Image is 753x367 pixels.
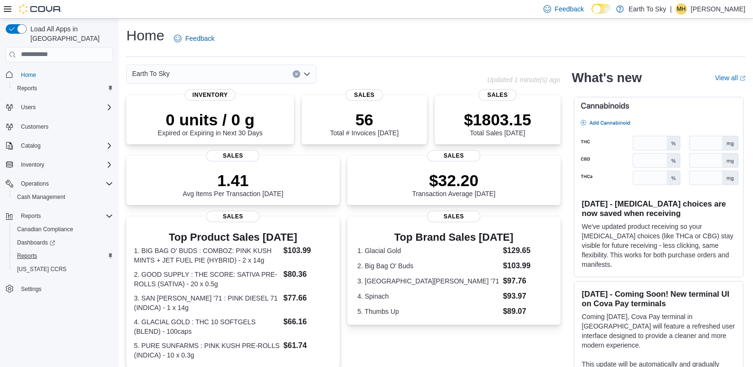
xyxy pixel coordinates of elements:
img: Cova [19,4,62,14]
input: Dark Mode [591,4,611,14]
h1: Home [126,26,164,45]
dd: $77.66 [284,292,332,304]
span: Sales [206,150,259,161]
span: Canadian Compliance [13,224,113,235]
span: Reports [17,210,113,222]
span: Cash Management [13,191,113,203]
a: Canadian Compliance [13,224,77,235]
a: Settings [17,283,45,295]
span: Inventory [21,161,44,169]
dd: $66.16 [284,316,332,328]
span: Reports [13,83,113,94]
div: Avg Items Per Transaction [DATE] [182,171,283,198]
button: Users [2,101,117,114]
span: Earth To Sky [132,68,170,79]
dt: 2. Big Bag O' Buds [357,261,499,271]
a: Dashboards [10,236,117,249]
button: [US_STATE] CCRS [10,263,117,276]
nav: Complex example [6,64,113,320]
p: 0 units / 0 g [158,110,263,129]
span: Settings [17,282,113,294]
button: Reports [17,210,45,222]
span: Inventory [17,159,113,170]
p: | [670,3,672,15]
span: Sales [206,211,259,222]
span: Home [21,71,36,79]
span: Canadian Compliance [17,226,73,233]
span: Washington CCRS [13,263,113,275]
h3: [DATE] - Coming Soon! New terminal UI on Cova Pay terminals [582,289,735,308]
button: Clear input [293,70,300,78]
span: Home [17,69,113,81]
span: Catalog [21,142,40,150]
a: View allExternal link [715,74,745,82]
a: Home [17,69,40,81]
span: Customers [17,121,113,132]
span: Feedback [185,34,214,43]
a: Reports [13,83,41,94]
button: Inventory [17,159,48,170]
button: Users [17,102,39,113]
dt: 4. GLACIAL GOLD : THC 10 SOFTGELS (BLEND) - 100caps [134,317,280,336]
span: Load All Apps in [GEOGRAPHIC_DATA] [27,24,113,43]
p: $1803.15 [464,110,531,129]
div: Transaction Average [DATE] [412,171,496,198]
dt: 1. Glacial Gold [357,246,499,255]
div: Expired or Expiring in Next 30 Days [158,110,263,137]
a: Dashboards [13,237,59,248]
span: Reports [13,250,113,262]
dd: $80.36 [284,269,332,280]
span: [US_STATE] CCRS [17,265,67,273]
span: Settings [21,285,41,293]
dd: $61.74 [284,340,332,351]
span: Inventory [185,89,236,101]
button: Customers [2,120,117,133]
span: Operations [17,178,113,189]
p: $32.20 [412,171,496,190]
button: Open list of options [303,70,311,78]
dt: 3. SAN [PERSON_NAME] '71 : PINK DIESEL 71 (INDICA) - 1 x 14g [134,293,280,312]
div: Total # Invoices [DATE] [330,110,399,137]
dt: 5. Thumbs Up [357,307,499,316]
svg: External link [740,75,745,81]
span: Sales [479,89,516,101]
button: Reports [10,249,117,263]
button: Operations [2,177,117,190]
button: Canadian Compliance [10,223,117,236]
a: Customers [17,121,52,132]
p: 56 [330,110,399,129]
a: Reports [13,250,41,262]
dd: $89.07 [503,306,551,317]
span: Reports [21,212,41,220]
dd: $103.99 [284,245,332,256]
button: Inventory [2,158,117,171]
dd: $129.65 [503,245,551,256]
button: Operations [17,178,53,189]
dt: 4. Spinach [357,292,499,301]
button: Catalog [2,139,117,152]
span: Users [17,102,113,113]
dt: 5. PURE SUNFARMS : PINK KUSH PRE-ROLLS (INDICA) - 10 x 0.3g [134,341,280,360]
h3: [DATE] - [MEDICAL_DATA] choices are now saved when receiving [582,199,735,218]
p: We've updated product receiving so your [MEDICAL_DATA] choices (like THCa or CBG) stay visible fo... [582,222,735,269]
button: Reports [2,209,117,223]
h3: Top Product Sales [DATE] [134,232,332,243]
div: Michelle Hinton [676,3,687,15]
span: Dashboards [13,237,113,248]
button: Catalog [17,140,44,151]
span: Sales [345,89,383,101]
span: Sales [427,150,480,161]
div: Total Sales [DATE] [464,110,531,137]
span: Cash Management [17,193,65,201]
p: [PERSON_NAME] [691,3,745,15]
p: Coming [DATE], Cova Pay terminal in [GEOGRAPHIC_DATA] will feature a refreshed user interface des... [582,312,735,350]
p: Earth To Sky [629,3,666,15]
button: Cash Management [10,190,117,204]
a: Cash Management [13,191,69,203]
span: Reports [17,85,37,92]
a: Feedback [170,29,218,48]
h2: What's new [572,70,642,85]
a: [US_STATE] CCRS [13,263,70,275]
button: Settings [2,282,117,295]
